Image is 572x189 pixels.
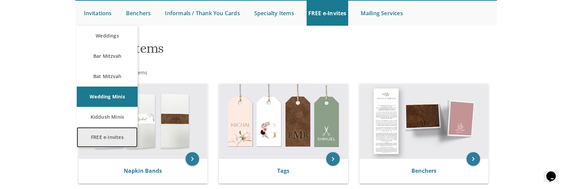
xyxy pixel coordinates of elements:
a: Weddings [77,26,138,46]
a: Kiddush Minis [77,107,138,127]
img: Benchers [360,84,488,159]
a: Wedding Minis [77,87,138,107]
a: Bar Mitzvah [77,46,138,66]
a: keyboard_arrow_right [186,152,199,166]
a: Invitations [82,1,114,26]
a: FREE e-Invites [307,1,348,26]
a: Bat Mitzvah [77,66,138,87]
a: Benchers [411,167,436,174]
a: keyboard_arrow_right [467,152,480,166]
img: Napkin Bands [79,84,208,159]
a: Informals / Thank You Cards [163,1,241,26]
a: Tags [277,167,289,174]
a: Napkin Bands [124,167,162,174]
a: Mailing Services [359,1,405,26]
a: Benchers [124,1,153,26]
h1: Specialty Items [76,41,352,61]
a: keyboard_arrow_right [326,152,340,166]
div: : [75,69,286,76]
a: FREE e-Invites [77,127,138,147]
a: Specialty Items [253,1,296,26]
iframe: chat widget [544,162,565,182]
img: Tags [219,84,348,159]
